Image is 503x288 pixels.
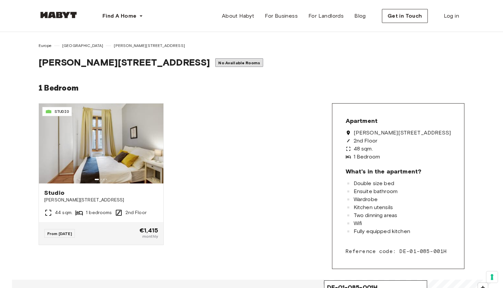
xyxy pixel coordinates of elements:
span: Kitchen utensils [354,205,393,210]
h6: 1 Bedroom [39,81,464,95]
span: About Habyt [222,12,254,20]
span: Log in [444,12,459,20]
span: For Landlords [308,12,344,20]
span: [PERSON_NAME][STREET_ADDRESS] [114,43,185,49]
span: 44 sqm. [55,209,73,216]
span: No Available Rooms [218,60,260,65]
span: STUDIO [55,109,69,115]
span: €1,415 [139,227,158,233]
span: Find A Home [102,12,136,20]
img: Image of the room [39,104,163,183]
span: Double size bed [354,181,394,186]
span: Apartment [346,117,378,125]
span: Wifi [354,221,362,226]
span: Reference code: DE-01-085-001H [346,247,451,255]
span: Europe [39,43,52,49]
span: What's in the apartment? [346,167,421,175]
a: About Habyt [217,9,259,23]
span: 1 Bedroom [354,154,380,159]
span: Ensuite bathroom [354,189,398,194]
span: 2nd Floor [125,209,147,216]
span: [PERSON_NAME][STREET_ADDRESS] [39,57,210,68]
span: [PERSON_NAME][STREET_ADDRESS] [44,197,158,203]
a: For Landlords [303,9,349,23]
span: [GEOGRAPHIC_DATA] [62,43,103,49]
a: Blog [349,9,371,23]
span: 48 sqm. [354,146,373,151]
span: [PERSON_NAME][STREET_ADDRESS] [354,130,451,136]
span: Blog [354,12,366,20]
span: 1 bedrooms [86,209,112,216]
span: monthly [139,233,158,239]
a: Log in [438,9,464,23]
a: STUDIOImage of the roomStudio[PERSON_NAME][STREET_ADDRESS]44 sqm.1 bedrooms2nd FloorFrom [DATE]€1... [39,104,163,245]
span: Fully equipped kitchen [354,229,410,234]
span: Studio [44,189,158,197]
span: From [DATE] [47,231,72,236]
a: For Business [259,9,303,23]
button: Find A Home [97,9,148,23]
button: Get in Touch [382,9,428,23]
span: Get in Touch [388,12,422,20]
span: 2nd Floor [354,138,377,144]
img: Habyt [39,12,79,18]
span: For Business [265,12,298,20]
span: Two dinning areas [354,213,398,218]
button: Your consent preferences for tracking technologies [486,271,498,283]
span: Wardrobe [354,197,378,202]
